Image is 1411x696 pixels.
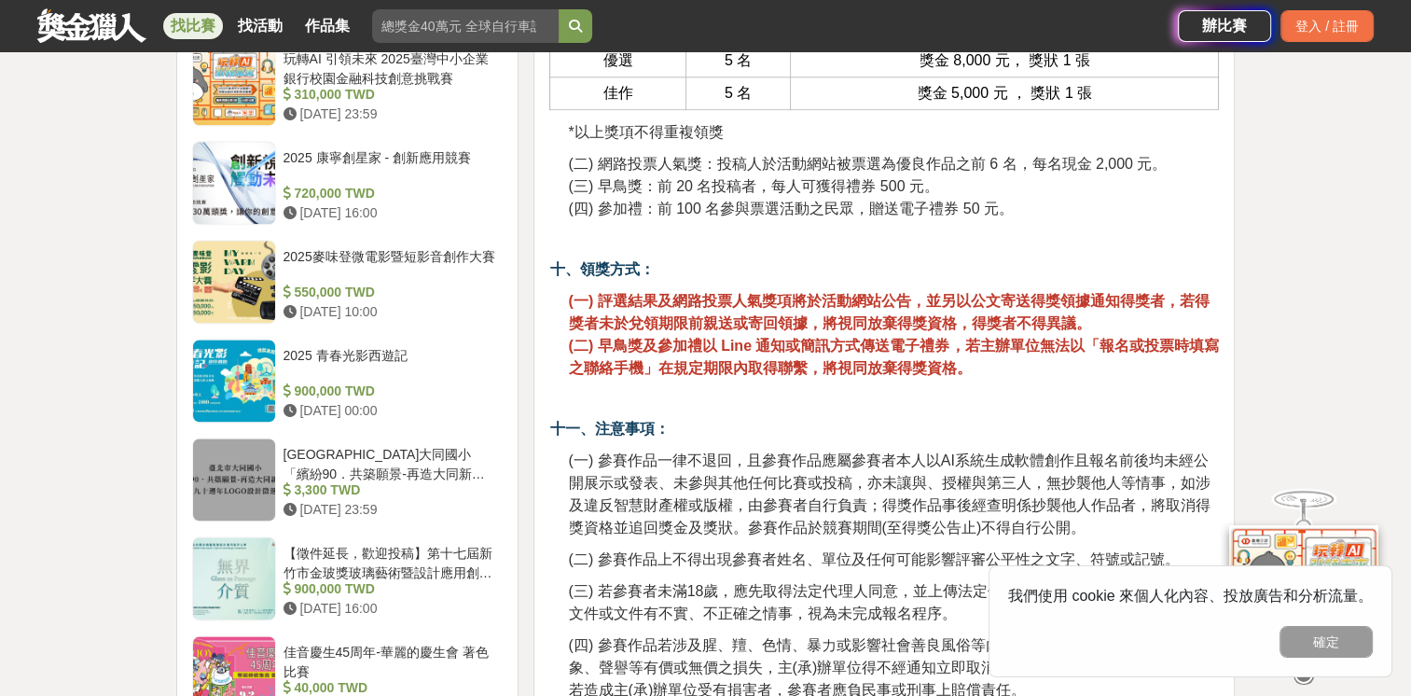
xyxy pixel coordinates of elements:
a: 【徵件延長，歡迎投稿】第十七屆新竹市金玻獎玻璃藝術暨設計應用創作比賽 900,000 TWD [DATE] 16:00 [192,536,504,620]
span: (二) 參賽作品上不得出現參賽者姓名、單位及任何可能影響評審公平性之文字、符號或記號。 [568,551,1179,567]
div: 2025麥味登微電影暨短影音創作大賽 [284,247,496,283]
a: 找比賽 [163,13,223,39]
a: 玩轉AI 引領未來 2025臺灣中小企業銀行校園金融科技創意挑戰賽 310,000 TWD [DATE] 23:59 [192,42,504,126]
button: 確定 [1280,626,1373,658]
strong: (二) 早鳥獎及參加禮以 Line 通知或簡訊方式傳送電子禮券，若主辦單位無法以「報名或投票時填寫之聯絡手機」在規定期限內取得聯繫，將視同放棄得獎資格。 [568,338,1218,376]
div: 720,000 TWD [284,184,496,203]
a: 2025 康寧創星家 - 創新應用競賽 720,000 TWD [DATE] 16:00 [192,141,504,225]
div: 玩轉AI 引領未來 2025臺灣中小企業銀行校園金融科技創意挑戰賽 [284,49,496,85]
span: 獎金 8,000 元， 獎狀 1 張 [920,52,1090,68]
span: 5 名 [725,85,752,101]
div: [DATE] 10:00 [284,302,496,322]
a: [GEOGRAPHIC_DATA]大同國小「繽紛90．共築願景-再造大同新樂園」 九十週年LOGO設計徵選 3,300 TWD [DATE] 23:59 [192,438,504,522]
div: [DATE] 16:00 [284,599,496,619]
span: (三) 若參賽者未滿18歲，應先取得法定代理人同意，並上傳法定代理人簽署之同意書。未檢附前述文件或文件有不實、不正確之情事，視為未完成報名程序。 [568,583,1210,621]
span: 獎金 5,000 元 ， 獎狀 1 張 [917,85,1092,101]
div: 550,000 TWD [284,283,496,302]
div: 900,000 TWD [284,382,496,401]
div: [DATE] 23:59 [284,104,496,124]
div: 登入 / 註冊 [1280,10,1374,42]
a: 辦比賽 [1178,10,1271,42]
span: (四) 參加禮：前 100 名參與票選活動之民眾，贈送電子禮券 50 元。 [568,201,1013,216]
input: 總獎金40萬元 全球自行車設計比賽 [372,9,559,43]
strong: 十一、注意事項： [549,421,669,437]
a: 找活動 [230,13,290,39]
div: [DATE] 16:00 [284,203,496,223]
span: (三) 早鳥獎：前 20 名投稿者，每人可獲得禮券 500 元。 [568,178,938,194]
span: *以上獎項不得重複領獎 [568,124,723,140]
img: d2146d9a-e6f6-4337-9592-8cefde37ba6b.png [1229,524,1378,648]
div: 佳音慶生45周年-華麗的慶生會 著色比賽 [284,643,496,678]
strong: (一) 評選結果及網路投票人氣獎項將於活動網站公告，並另以公文寄送得獎領據通知得獎者，若得獎者未於兌領期限前親送或寄回領據，將視同放棄得獎資格，得獎者不得異議。 [568,293,1209,331]
div: 2025 青春光影西遊記 [284,346,496,382]
div: 310,000 TWD [284,85,496,104]
a: 2025 青春光影西遊記 900,000 TWD [DATE] 00:00 [192,339,504,423]
span: 佳作 [603,85,633,101]
div: [GEOGRAPHIC_DATA]大同國小「繽紛90．共築願景-再造大同新樂園」 九十週年LOGO設計徵選 [284,445,496,480]
span: (一) 參賽作品一律不退回，且參賽作品應屬參賽者本人以AI系統生成軟體創作且報名前後均未經公開展示或發表、未參與其他任何比賽或投稿，亦未讓與、授權與第三人，無抄襲他人等情事，如涉及違反智慧財產權... [568,452,1210,536]
span: (二) 網路投票人氣獎：投稿人於活動網站被票選為優良作品之前 6 名，每名現金 2,000 元。 [568,156,1167,172]
strong: 十、領獎方式： [549,261,654,277]
div: [DATE] 00:00 [284,401,496,421]
div: 900,000 TWD [284,579,496,599]
span: 優選 [603,52,633,68]
div: 2025 康寧創星家 - 創新應用競賽 [284,148,496,184]
div: [DATE] 23:59 [284,500,496,520]
a: 2025麥味登微電影暨短影音創作大賽 550,000 TWD [DATE] 10:00 [192,240,504,324]
div: 3,300 TWD [284,480,496,500]
span: 我們使用 cookie 來個人化內容、投放廣告和分析流量。 [1008,588,1373,604]
span: 5 名 [725,52,752,68]
div: 【徵件延長，歡迎投稿】第十七屆新竹市金玻獎玻璃藝術暨設計應用創作比賽 [284,544,496,579]
a: 作品集 [297,13,357,39]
